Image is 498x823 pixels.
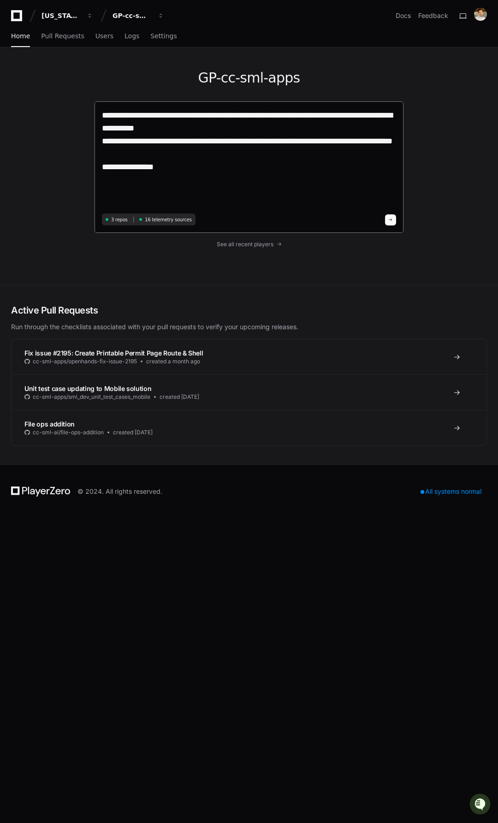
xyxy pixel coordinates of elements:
[77,487,162,496] div: © 2024. All rights reserved.
[217,241,273,248] span: See all recent players
[11,33,30,39] span: Home
[24,349,203,357] span: Fix issue #2195: Create Printable Permit Page Route & Shell
[160,393,199,401] span: created [DATE]
[125,33,139,39] span: Logs
[24,420,75,428] span: File ops addition
[41,33,84,39] span: Pull Requests
[9,69,26,85] img: 1756235613930-3d25f9e4-fa56-45dd-b3ad-e072dfbd1548
[41,26,84,47] a: Pull Requests
[94,241,404,248] a: See all recent players
[95,26,113,47] a: Users
[33,358,137,365] span: cc-sml-apps/openhands-fix-issue-2195
[145,216,191,223] span: 16 telemetry sources
[31,78,117,85] div: We're available if you need us!
[113,11,152,20] div: GP-cc-sml-apps
[94,70,404,86] h1: GP-cc-sml-apps
[41,11,81,20] div: [US_STATE] Pacific
[157,71,168,83] button: Start new chat
[125,26,139,47] a: Logs
[415,485,487,498] div: All systems normal
[113,429,153,436] span: created [DATE]
[11,26,30,47] a: Home
[11,304,487,317] h2: Active Pull Requests
[33,429,104,436] span: cc-sml-ai/file-ops-addition
[474,8,487,21] img: avatar
[24,385,151,392] span: Unit test case updating to Mobile solution
[150,33,177,39] span: Settings
[396,11,411,20] a: Docs
[11,322,487,332] p: Run through the checklists associated with your pull requests to verify your upcoming releases.
[65,96,112,104] a: Powered byPylon
[12,374,486,410] a: Unit test case updating to Mobile solutioncc-sml-apps/sml_dev_unit_test_cases_mobilecreated [DATE]
[150,26,177,47] a: Settings
[38,7,97,24] button: [US_STATE] Pacific
[9,37,168,52] div: Welcome
[12,410,486,445] a: File ops additioncc-sml-ai/file-ops-additioncreated [DATE]
[92,97,112,104] span: Pylon
[9,9,28,28] img: PlayerZero
[12,339,486,374] a: Fix issue #2195: Create Printable Permit Page Route & Shellcc-sml-apps/openhands-fix-issue-2195cr...
[468,793,493,817] iframe: Open customer support
[111,216,128,223] span: 3 repos
[146,358,200,365] span: created a month ago
[109,7,168,24] button: GP-cc-sml-apps
[31,69,151,78] div: Start new chat
[33,393,150,401] span: cc-sml-apps/sml_dev_unit_test_cases_mobile
[418,11,448,20] button: Feedback
[95,33,113,39] span: Users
